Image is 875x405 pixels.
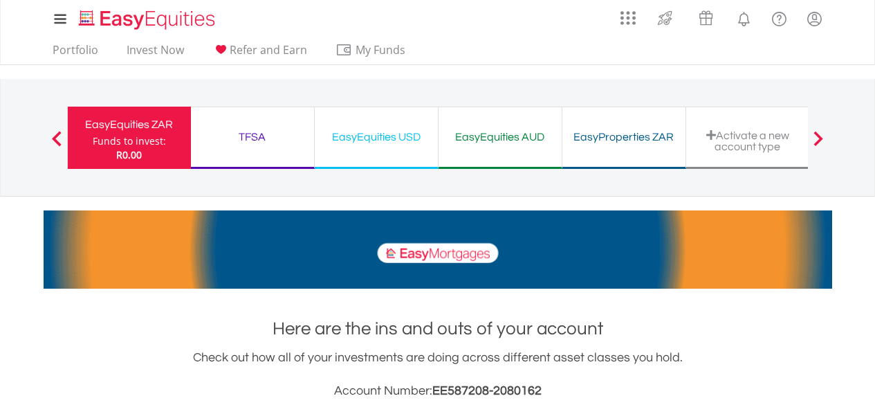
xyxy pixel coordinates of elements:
[797,3,832,34] a: My Profile
[571,127,677,147] div: EasyProperties ZAR
[694,7,717,29] img: vouchers-v2.svg
[726,3,762,31] a: Notifications
[432,384,542,397] span: EE587208-2080162
[335,41,426,59] span: My Funds
[76,8,221,31] img: EasyEquities_Logo.png
[762,3,797,31] a: FAQ's and Support
[44,381,832,401] h3: Account Number:
[121,43,190,64] a: Invest Now
[44,316,832,341] h1: Here are the ins and outs of your account
[76,115,183,134] div: EasyEquities ZAR
[447,127,553,147] div: EasyEquities AUD
[230,42,307,57] span: Refer and Earn
[93,134,166,148] div: Funds to invest:
[207,43,313,64] a: Refer and Earn
[694,129,801,152] div: Activate a new account type
[44,348,832,401] div: Check out how all of your investments are doing across different asset classes you hold.
[116,148,142,161] span: R0.00
[685,3,726,29] a: Vouchers
[47,43,104,64] a: Portfolio
[654,7,676,29] img: thrive-v2.svg
[73,3,221,31] a: Home page
[323,127,430,147] div: EasyEquities USD
[44,210,832,289] img: EasyMortage Promotion Banner
[620,10,636,26] img: grid-menu-icon.svg
[199,127,306,147] div: TFSA
[611,3,645,26] a: AppsGrid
